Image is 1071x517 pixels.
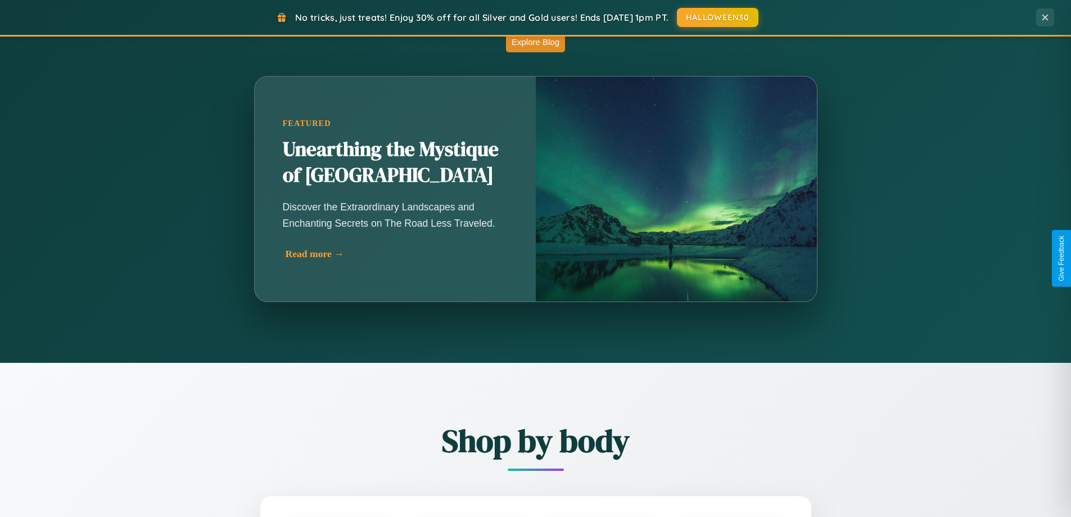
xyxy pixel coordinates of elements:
h2: Shop by body [198,419,873,462]
p: Discover the Extraordinary Landscapes and Enchanting Secrets on The Road Less Traveled. [283,199,508,231]
div: Read more → [286,248,510,260]
h2: Unearthing the Mystique of [GEOGRAPHIC_DATA] [283,137,508,188]
span: No tricks, just treats! Enjoy 30% off for all Silver and Gold users! Ends [DATE] 1pm PT. [295,12,668,23]
button: HALLOWEEN30 [677,8,758,27]
div: Give Feedback [1058,236,1065,281]
div: Featured [283,119,508,128]
button: Explore Blog [506,32,565,52]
